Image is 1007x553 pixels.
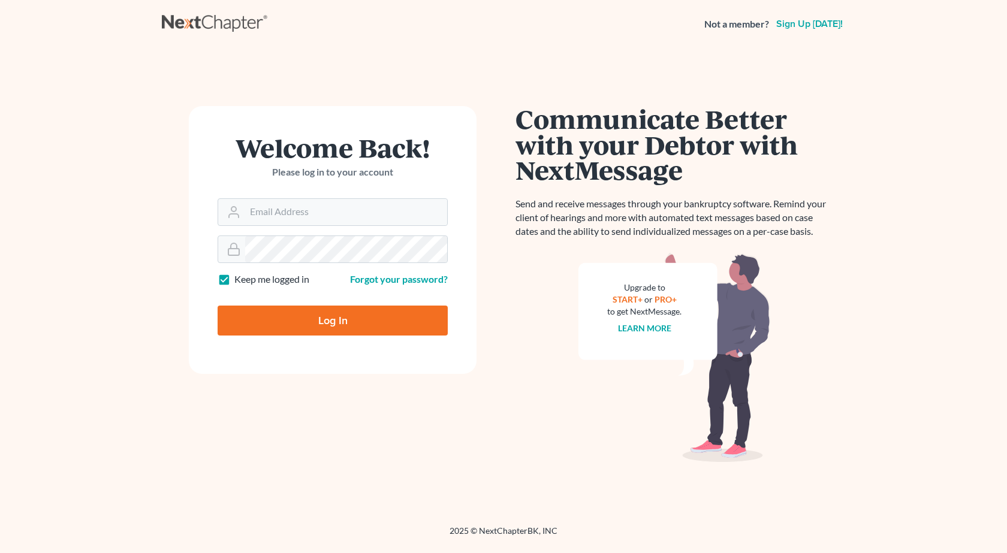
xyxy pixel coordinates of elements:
div: 2025 © NextChapterBK, INC [162,525,845,546]
div: Upgrade to [607,282,682,294]
input: Log In [218,306,448,336]
img: nextmessage_bg-59042aed3d76b12b5cd301f8e5b87938c9018125f34e5fa2b7a6b67550977c72.svg [578,253,770,463]
a: Forgot your password? [350,273,448,285]
a: Learn more [618,323,671,333]
h1: Communicate Better with your Debtor with NextMessage [515,106,833,183]
a: START+ [613,294,643,304]
label: Keep me logged in [234,273,309,286]
p: Please log in to your account [218,165,448,179]
span: or [644,294,653,304]
strong: Not a member? [704,17,769,31]
input: Email Address [245,199,447,225]
a: PRO+ [655,294,677,304]
a: Sign up [DATE]! [774,19,845,29]
p: Send and receive messages through your bankruptcy software. Remind your client of hearings and mo... [515,197,833,238]
h1: Welcome Back! [218,135,448,161]
div: to get NextMessage. [607,306,682,318]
